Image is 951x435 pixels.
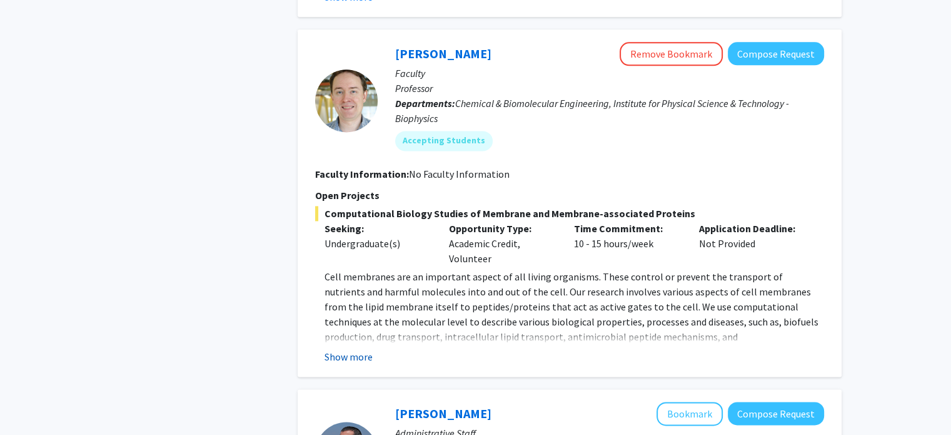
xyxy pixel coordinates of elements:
p: Cell membranes are an important aspect of all living organisms. These control or prevent the tran... [325,269,824,419]
mat-chip: Accepting Students [395,131,493,151]
button: Show more [325,349,373,364]
div: Academic Credit, Volunteer [440,221,565,266]
b: Departments: [395,97,455,110]
div: Not Provided [690,221,815,266]
p: Seeking: [325,221,431,236]
button: Compose Request to Daniel Serrano [728,402,824,425]
p: Application Deadline: [699,221,805,236]
b: Faculty Information: [315,168,409,180]
button: Compose Request to Jeffery Klauda [728,42,824,65]
button: Remove Bookmark [620,42,723,66]
p: Time Commitment: [574,221,680,236]
a: [PERSON_NAME] [395,406,491,421]
p: Opportunity Type: [449,221,555,236]
span: No Faculty Information [409,168,510,180]
p: Professor [395,81,824,96]
span: Computational Biology Studies of Membrane and Membrane-associated Proteins [315,206,824,221]
div: 10 - 15 hours/week [565,221,690,266]
p: Open Projects [315,188,824,203]
span: Chemical & Biomolecular Engineering, Institute for Physical Science & Technology - Biophysics [395,97,789,125]
a: [PERSON_NAME] [395,46,491,61]
div: Undergraduate(s) [325,236,431,251]
iframe: Chat [898,379,942,426]
p: Faculty [395,66,824,81]
button: Add Daniel Serrano to Bookmarks [657,402,723,426]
